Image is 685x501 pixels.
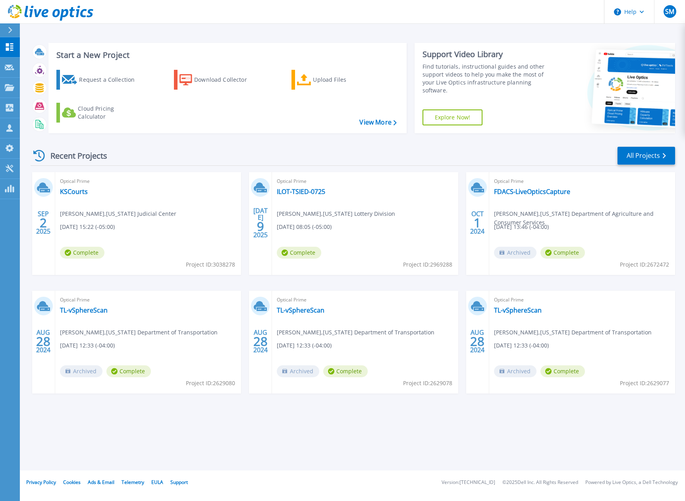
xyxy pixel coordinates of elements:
a: Privacy Policy [26,479,56,486]
span: Project ID: 2629077 [620,379,669,388]
span: Complete [277,247,321,259]
li: Version: [TECHNICAL_ID] [442,480,495,485]
span: Complete [106,365,151,377]
span: Optical Prime [277,296,453,304]
h3: Start a New Project [56,51,396,60]
div: [DATE] 2025 [253,208,268,237]
div: Download Collector [194,72,258,88]
span: 9 [257,223,264,230]
div: Recent Projects [31,146,118,165]
span: Optical Prime [494,177,670,186]
a: Cookies [63,479,81,486]
span: Project ID: 2629080 [186,379,235,388]
a: FDACS-LiveOpticsCapture [494,188,570,196]
span: [DATE] 12:33 (-04:00) [277,341,332,350]
span: [DATE] 12:33 (-04:00) [494,341,549,350]
span: Archived [60,365,102,377]
a: TL-vSphereScan [60,306,108,314]
span: [DATE] 15:22 (-05:00) [60,223,115,231]
a: KSCourts [60,188,88,196]
span: [PERSON_NAME] , [US_STATE] Department of Agriculture and Consumer Services [494,209,675,227]
span: Project ID: 2969288 [403,260,452,269]
div: Cloud Pricing Calculator [78,105,141,121]
span: SM [665,8,674,15]
div: Request a Collection [79,72,143,88]
span: 28 [36,338,50,345]
li: Powered by Live Optics, a Dell Technology [585,480,678,485]
span: [PERSON_NAME] , [US_STATE] Judicial Center [60,209,176,218]
div: AUG 2024 [36,327,51,356]
span: Archived [494,247,536,259]
span: 1 [474,219,481,226]
span: Complete [540,247,585,259]
a: Telemetry [122,479,144,486]
span: [PERSON_NAME] , [US_STATE] Lottery Division [277,209,395,218]
span: 2 [40,219,47,226]
a: Cloud Pricing Calculator [56,103,145,123]
li: © 2025 Dell Inc. All Rights Reserved [502,480,578,485]
span: Complete [60,247,104,259]
span: [PERSON_NAME] , [US_STATE] Department of Transportation [277,328,434,337]
span: Project ID: 2672472 [620,260,669,269]
span: [PERSON_NAME] , [US_STATE] Department of Transportation [494,328,652,337]
a: View More [359,119,396,126]
div: AUG 2024 [253,327,268,356]
span: Complete [540,365,585,377]
a: TL-vSphereScan [277,306,324,314]
span: Archived [494,365,536,377]
a: EULA [151,479,163,486]
span: 28 [253,338,268,345]
span: [DATE] 13:46 (-04:00) [494,223,549,231]
a: All Projects [617,147,675,165]
span: Project ID: 2629078 [403,379,452,388]
div: OCT 2024 [470,208,485,237]
div: AUG 2024 [470,327,485,356]
span: [PERSON_NAME] , [US_STATE] Department of Transportation [60,328,218,337]
a: Explore Now! [423,109,483,125]
div: Find tutorials, instructional guides and other support videos to help you make the most of your L... [423,63,554,94]
span: Complete [323,365,368,377]
span: 28 [470,338,484,345]
a: Ads & Email [88,479,114,486]
a: Upload Files [291,70,380,90]
span: Optical Prime [277,177,453,186]
a: Support [170,479,188,486]
div: SEP 2025 [36,208,51,237]
span: Optical Prime [60,177,236,186]
a: Download Collector [174,70,262,90]
div: Upload Files [313,72,376,88]
span: Archived [277,365,319,377]
div: Support Video Library [423,49,554,60]
span: [DATE] 12:33 (-04:00) [60,341,115,350]
a: Request a Collection [56,70,145,90]
span: Optical Prime [60,296,236,304]
span: Optical Prime [494,296,670,304]
a: TL-vSphereScan [494,306,542,314]
span: [DATE] 08:05 (-05:00) [277,223,332,231]
a: ILOT-TSIED-0725 [277,188,325,196]
span: Project ID: 3038278 [186,260,235,269]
